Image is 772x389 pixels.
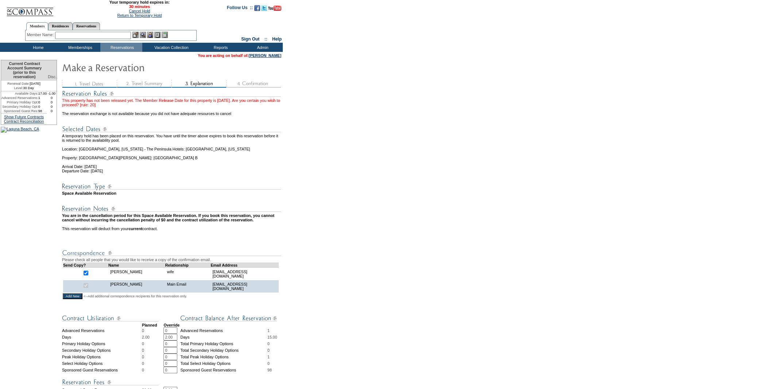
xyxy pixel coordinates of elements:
[62,125,281,134] img: Reservation Dates
[7,81,30,86] span: Renewal Date:
[154,32,161,38] img: Reservations
[268,5,281,11] img: Subscribe to our YouTube Channel
[171,80,226,88] img: step3_state2.gif
[1,127,39,133] img: Laguna Beach, CA
[63,263,109,267] td: Send Copy?
[254,7,260,12] a: Become our fan on Facebook
[165,263,211,267] td: Relationship
[47,109,57,113] td: 0
[38,104,47,109] td: 0
[132,32,139,38] img: b_edit.gif
[180,334,267,340] td: Days
[14,86,23,90] span: Level:
[142,43,199,52] td: Vacation Collection
[267,335,277,339] span: 15.00
[147,32,153,38] img: Impersonate
[180,367,267,373] td: Sponsored Guest Reservations
[27,32,55,38] div: Member Name:
[142,328,144,333] span: 0
[180,314,277,323] img: Contract Balance After Reservation
[6,1,54,16] img: Compass Home
[62,134,282,142] td: A temporary hold has been placed on this reservation. You have until the timer above expires to b...
[47,96,57,100] td: 0
[162,32,168,38] img: b_calculator.gif
[62,334,142,340] td: Days
[62,98,282,107] div: This property has not been released yet. The Member Release Date for this property is [DATE]. Are...
[140,32,146,38] img: View
[4,115,44,119] a: Show Future Contracts
[1,109,38,113] td: Sponsored Guest Res:
[165,280,211,293] td: Main Email
[62,80,117,88] img: step1_state3.gif
[62,258,211,262] span: Please check all people that you would like to receive a copy of the confirmation email.
[62,354,142,360] td: Peak Holiday Options
[63,293,82,299] input: Add New
[62,367,142,373] td: Sponsored Guest Reservations
[180,347,267,354] td: Total Secondary Holiday Options
[142,355,144,359] span: 0
[142,335,150,339] span: 2.00
[1,60,47,81] td: Current Contract Account Summary (prior to this reservation)
[142,361,144,366] span: 0
[38,96,47,100] td: 1
[62,151,282,160] td: Property: [GEOGRAPHIC_DATA][PERSON_NAME]: [GEOGRAPHIC_DATA] B
[62,191,282,195] td: Space Available Reservation
[268,7,281,12] a: Subscribe to our YouTube Channel
[108,267,165,280] td: [PERSON_NAME]
[62,314,159,323] img: Contract Utilization
[38,109,47,113] td: 98
[117,80,171,88] img: step2_state3.gif
[38,91,47,96] td: 17.00
[47,100,57,104] td: 0
[108,263,165,267] td: Name
[198,53,281,58] span: You are acting on behalf of:
[180,327,267,334] td: Advanced Reservations
[142,368,144,372] span: 0
[180,354,267,360] td: Total Peak Holiday Options
[267,328,270,333] span: 1
[47,91,57,96] td: -1.00
[1,96,38,100] td: Advanced Reservations:
[211,267,279,280] td: [EMAIL_ADDRESS][DOMAIN_NAME]
[62,182,281,191] img: Reservation Type
[267,361,270,366] span: 0
[142,342,144,346] span: 0
[73,22,100,30] a: Reservations
[38,100,47,104] td: 0
[62,327,142,334] td: Advanced Reservations
[62,226,282,231] td: This reservation will deduct from your contract.
[62,169,282,173] td: Departure Date: [DATE]
[26,22,49,30] a: Members
[62,107,282,116] td: The reservation exchange is not available because you did not have adequate resources to cancel
[62,204,281,213] img: Reservation Notes
[211,263,279,267] td: Email Address
[1,104,38,109] td: Secondary Holiday Opt:
[272,37,282,42] a: Help
[261,5,267,11] img: Follow us on Twitter
[1,81,47,86] td: [DATE]
[62,142,282,151] td: Location: [GEOGRAPHIC_DATA], [US_STATE] - The Peninsula Hotels: [GEOGRAPHIC_DATA], [US_STATE]
[180,360,267,367] td: Total Select Holiday Options
[128,226,142,231] b: current
[108,280,165,293] td: [PERSON_NAME]
[261,7,267,12] a: Follow us on Twitter
[16,43,58,52] td: Home
[62,360,142,367] td: Select Holiday Options
[180,340,267,347] td: Total Primary Holiday Options
[267,355,270,359] span: 1
[267,342,270,346] span: 0
[1,100,38,104] td: Primary Holiday Opt:
[163,323,180,327] strong: Override
[1,86,47,91] td: 30 Day
[47,104,57,109] td: 0
[265,37,267,42] span: ::
[227,4,253,13] td: Follow Us ::
[48,75,57,79] span: Disc.
[241,37,259,42] a: Sign Out
[62,89,281,98] img: subTtlResRules.gif
[241,43,283,52] td: Admin
[199,43,241,52] td: Reports
[117,13,162,18] a: Return to Temporary Hold
[254,5,260,11] img: Become our fan on Facebook
[62,378,159,387] img: Reservation Fees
